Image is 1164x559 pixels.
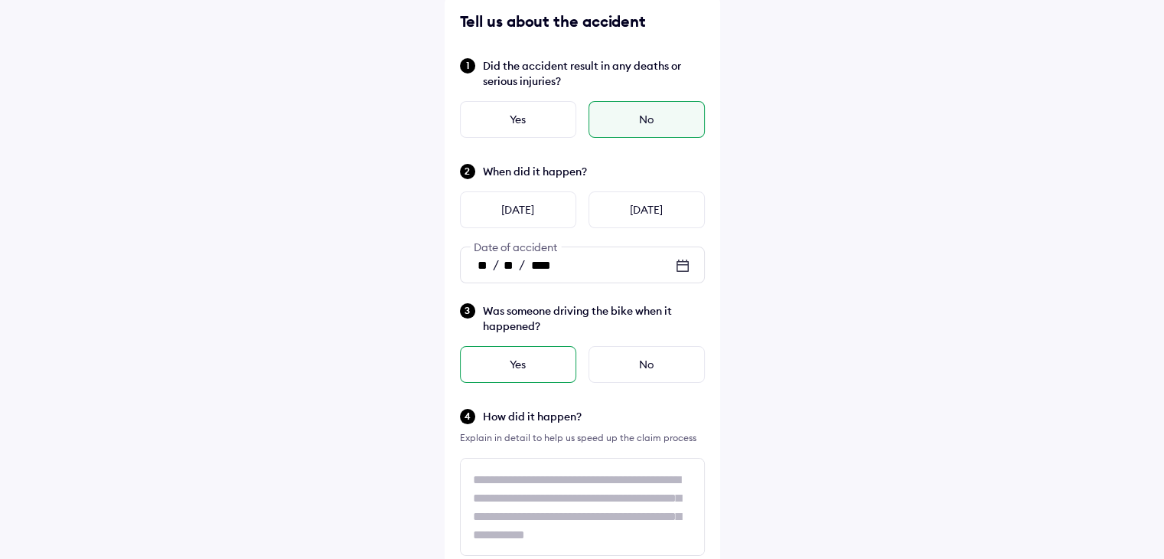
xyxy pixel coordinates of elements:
span: Was someone driving the bike when it happened? [483,303,705,334]
div: No [589,346,705,383]
div: No [589,101,705,138]
div: Yes [460,101,576,138]
div: [DATE] [589,191,705,228]
span: / [519,257,525,272]
span: Date of accident [470,240,561,254]
div: Yes [460,346,576,383]
div: [DATE] [460,191,576,228]
span: / [493,257,499,272]
div: Explain in detail to help us speed up the claim process [460,430,705,446]
span: When did it happen? [483,164,705,179]
span: Did the accident result in any deaths or serious injuries? [483,58,705,89]
span: How did it happen? [483,409,705,424]
div: Tell us about the accident [460,11,705,32]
